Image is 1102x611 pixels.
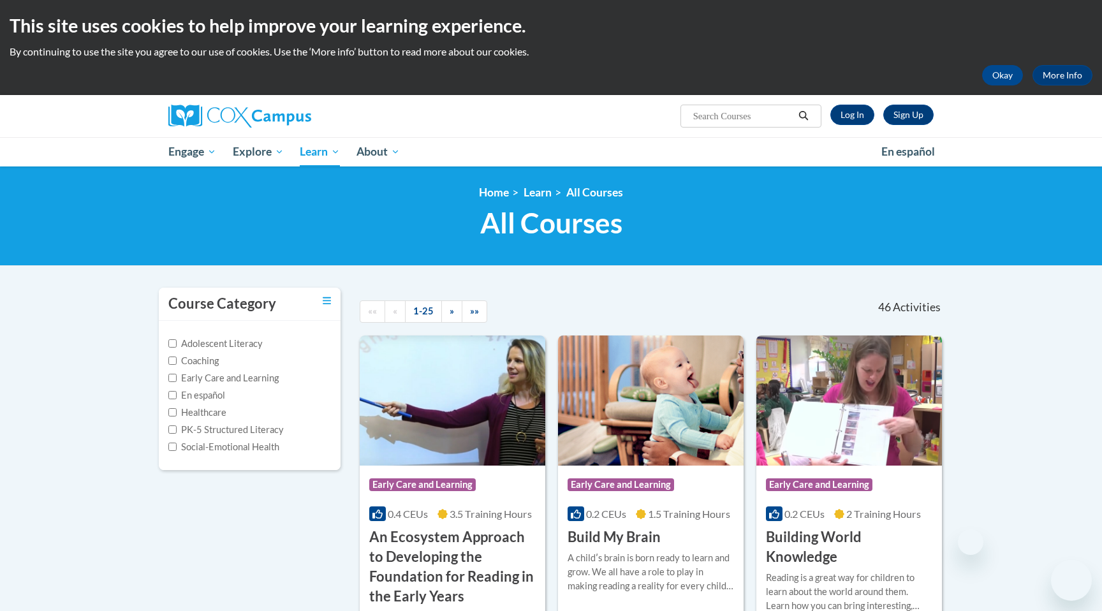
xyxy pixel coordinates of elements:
input: Checkbox for Options [168,443,177,451]
span: All Courses [480,206,622,240]
a: Cox Campus [168,105,411,128]
button: Okay [982,65,1023,85]
span: 46 [878,300,891,314]
img: Cox Campus [168,105,311,128]
input: Checkbox for Options [168,357,177,365]
span: Early Care and Learning [369,478,476,491]
label: PK-5 Structured Literacy [168,423,284,437]
a: Learn [291,137,348,166]
label: Coaching [168,354,219,368]
span: Explore [233,144,284,159]
img: Course Logo [360,335,545,466]
input: Search Courses [692,108,794,124]
a: About [348,137,408,166]
span: » [450,305,454,316]
a: 1-25 [405,300,442,323]
a: Previous [385,300,406,323]
span: Learn [300,144,340,159]
label: Early Care and Learning [168,371,279,385]
a: En español [873,138,943,165]
span: 2 Training Hours [846,508,921,520]
a: More Info [1032,65,1092,85]
a: Explore [224,137,292,166]
div: A childʹs brain is born ready to learn and grow. We all have a role to play in making reading a r... [568,551,734,593]
a: All Courses [566,186,623,199]
div: Main menu [149,137,953,166]
a: End [462,300,487,323]
span: «« [368,305,377,316]
span: 1.5 Training Hours [648,508,730,520]
a: Home [479,186,509,199]
input: Checkbox for Options [168,391,177,399]
a: Begining [360,300,385,323]
span: 0.2 CEUs [586,508,626,520]
label: Healthcare [168,406,226,420]
img: Course Logo [558,335,744,466]
span: Early Care and Learning [568,478,674,491]
span: Early Care and Learning [766,478,872,491]
span: Engage [168,144,216,159]
label: En español [168,388,225,402]
h2: This site uses cookies to help improve your learning experience. [10,13,1092,38]
a: Next [441,300,462,323]
span: En español [881,145,935,158]
a: Engage [160,137,224,166]
input: Checkbox for Options [168,374,177,382]
h3: An Ecosystem Approach to Developing the Foundation for Reading in the Early Years [369,527,536,606]
span: « [393,305,397,316]
span: 0.2 CEUs [784,508,825,520]
label: Adolescent Literacy [168,337,263,351]
a: Toggle collapse [323,294,331,308]
h3: Course Category [168,294,276,314]
p: By continuing to use the site you agree to our use of cookies. Use the ‘More info’ button to read... [10,45,1092,59]
label: Social-Emotional Health [168,440,279,454]
h3: Building World Knowledge [766,527,932,567]
a: Log In [830,105,874,125]
iframe: Close message [958,529,983,555]
button: Search [794,108,813,124]
a: Learn [524,186,552,199]
img: Course Logo [756,335,942,466]
h3: Build My Brain [568,527,661,547]
span: »» [470,305,479,316]
iframe: Button to launch messaging window [1051,560,1092,601]
span: Activities [893,300,941,314]
input: Checkbox for Options [168,425,177,434]
span: 0.4 CEUs [388,508,428,520]
input: Checkbox for Options [168,339,177,348]
span: About [356,144,400,159]
a: Register [883,105,934,125]
span: 3.5 Training Hours [450,508,532,520]
input: Checkbox for Options [168,408,177,416]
